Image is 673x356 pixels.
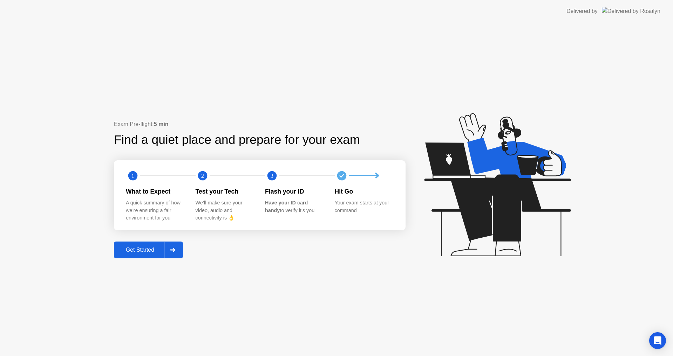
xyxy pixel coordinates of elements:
text: 2 [201,172,204,179]
div: Exam Pre-flight: [114,120,406,128]
div: We’ll make sure your video, audio and connectivity is 👌 [196,199,254,222]
text: 3 [271,172,273,179]
b: Have your ID card handy [265,200,308,213]
div: Delivered by [566,7,598,15]
div: Hit Go [335,187,393,196]
b: 5 min [154,121,169,127]
div: Find a quiet place and prepare for your exam [114,131,361,149]
div: Your exam starts at your command [335,199,393,214]
div: A quick summary of how we’re ensuring a fair environment for you [126,199,184,222]
div: to verify it’s you [265,199,324,214]
div: What to Expect [126,187,184,196]
div: Open Intercom Messenger [649,332,666,349]
img: Delivered by Rosalyn [602,7,660,15]
div: Get Started [116,247,164,253]
div: Test your Tech [196,187,254,196]
button: Get Started [114,242,183,258]
div: Flash your ID [265,187,324,196]
text: 1 [131,172,134,179]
